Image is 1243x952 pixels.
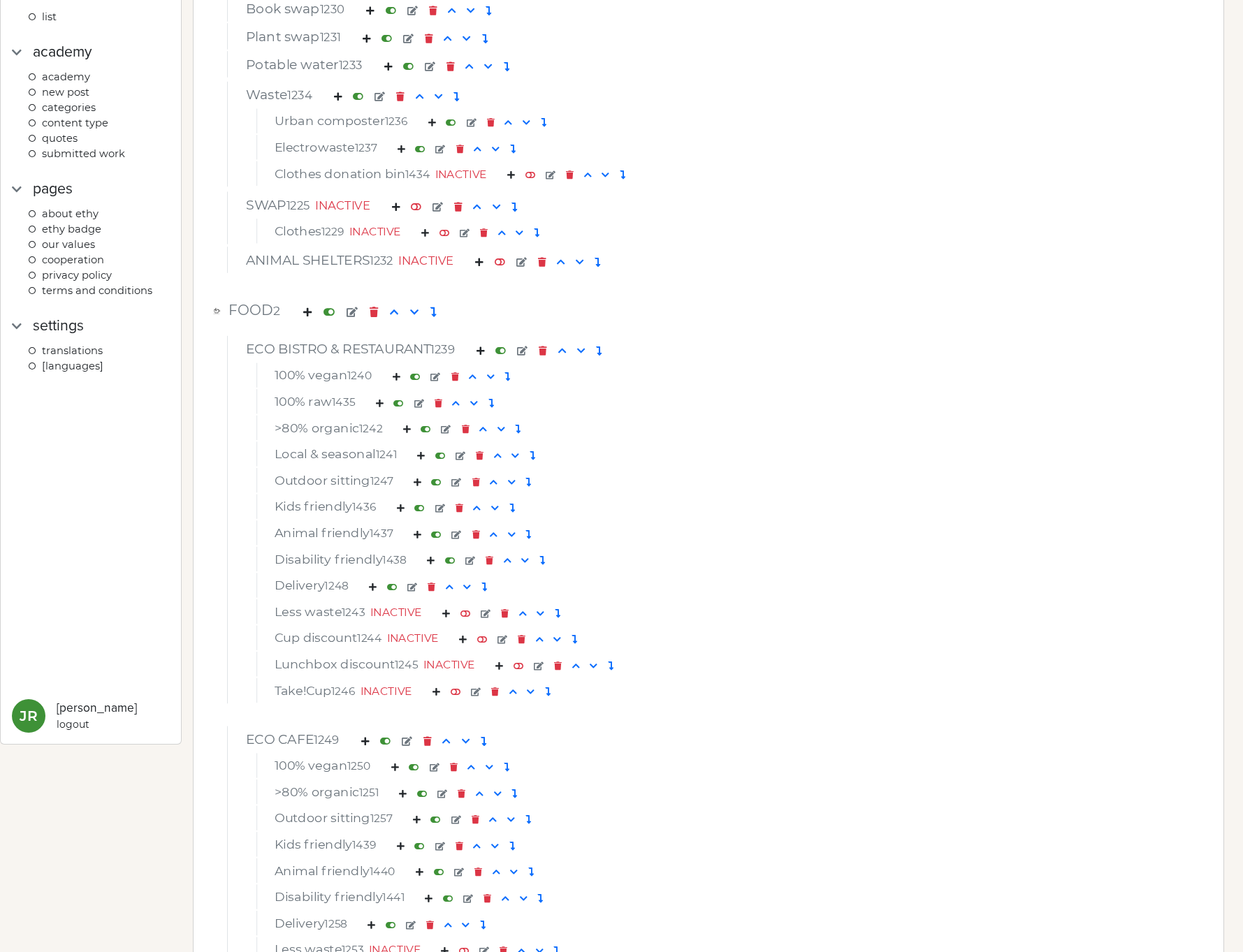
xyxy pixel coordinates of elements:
[370,527,393,540] small: 1437
[275,758,371,772] span: 100% vegan
[357,631,381,645] small: 1244
[275,837,377,851] span: Kids friendly
[423,658,475,671] span: INACTIVE
[246,1,344,17] span: Book swap
[275,784,379,799] span: >80% organic
[275,916,347,930] span: Delivery
[339,58,363,72] small: 1233
[275,863,395,878] span: Animal friendly
[359,422,383,435] small: 1242
[332,395,356,409] small: 1435
[42,269,112,281] span: Privacy policy
[352,838,376,851] small: 1439
[275,224,344,238] span: Clothes
[246,731,339,747] span: ECO CAFE
[42,132,78,145] span: Quotes
[387,631,439,645] span: INACTIVE
[42,360,103,372] span: [languages]
[246,252,393,268] span: ANIMAL SHELTERS
[275,811,393,826] span: Outdoor sitting
[385,115,408,128] small: 1236
[12,699,45,733] button: JR
[33,315,84,337] div: settings
[57,717,137,732] div: logout
[370,254,393,268] small: 1232
[286,198,310,212] small: 1225
[33,41,92,64] div: academy
[398,254,453,268] span: INACTIVE
[42,207,99,220] span: About Ethy
[33,178,73,200] div: Pages
[347,369,372,382] small: 1240
[42,86,89,98] span: New post
[57,700,137,718] div: [PERSON_NAME]
[246,197,310,213] span: SWAP
[228,302,280,318] span: FOOD
[275,394,356,409] span: 100% raw
[395,658,419,671] small: 1245
[315,198,370,212] span: INACTIVE
[210,307,223,316] img: 60f12d7eaf066959d3b70d32
[246,341,455,357] span: ECO BISTRO & RESTAURANT
[370,606,422,619] span: INACTIVE
[275,473,393,488] span: Outdoor sitting
[275,114,408,129] span: Urban composter
[349,225,401,238] span: INACTIVE
[435,168,487,181] span: INACTIVE
[42,147,125,160] span: Submitted work
[405,168,430,181] small: 1434
[324,917,347,930] small: 1258
[246,57,362,73] span: Potable water
[275,499,377,514] span: Kids friendly
[382,891,405,904] small: 1441
[275,140,377,154] span: Electrowaste
[42,254,104,266] span: Cooperation
[275,604,365,619] span: Less waste
[430,342,455,356] small: 1239
[352,500,376,513] small: 1436
[275,166,430,181] span: Clothes donation bin
[382,553,406,566] small: 1438
[42,101,96,114] span: Categories
[42,284,152,297] span: Terms and conditions
[320,2,345,16] small: 1230
[359,786,379,799] small: 1251
[275,657,419,671] span: Lunchbox discount
[246,29,340,45] span: Plant swap
[370,812,393,825] small: 1257
[355,141,377,154] small: 1237
[347,759,371,772] small: 1250
[42,71,90,83] span: Academy
[275,420,383,435] span: >80% organic
[320,30,341,44] small: 1231
[370,474,393,488] small: 1247
[275,578,349,592] span: Delivery
[376,448,397,461] small: 1241
[246,87,312,103] span: Waste
[361,684,412,698] span: INACTIVE
[331,684,355,698] small: 1246
[42,117,108,129] span: CONTENT TYPE
[275,552,407,566] span: Disability friendly
[42,10,57,23] span: list
[275,525,393,540] span: Animal friendly
[275,683,356,698] span: Take!Cup
[42,344,103,357] span: Translations
[42,223,101,235] span: Ethy badge
[287,88,312,102] small: 1234
[324,579,348,592] small: 1248
[275,368,372,383] span: 100% vegan
[370,865,395,878] small: 1440
[42,238,95,251] span: Our values
[342,606,365,619] small: 1243
[275,446,397,461] span: Local & seasonal
[321,225,344,238] small: 1229
[275,631,382,645] span: Cup discount
[275,889,405,904] span: Disability friendly
[273,303,280,318] small: 2
[314,733,340,747] small: 1249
